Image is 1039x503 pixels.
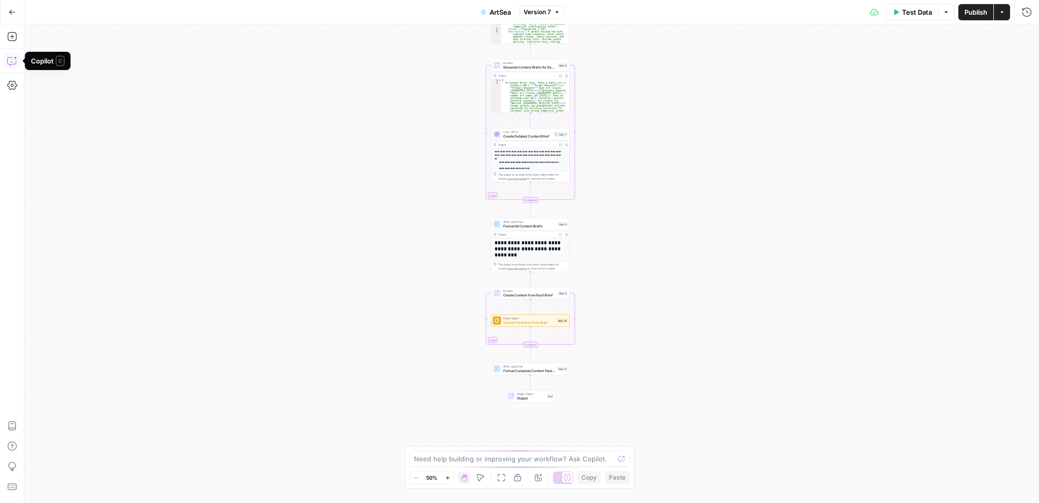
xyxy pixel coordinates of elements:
[517,392,545,396] span: Single Output
[530,203,531,217] g: Edge from step_6-iteration-end to step_8
[517,395,545,400] span: Output
[503,316,555,320] span: Power Agent
[491,363,570,375] div: Write Liquid TextFormat Complete Content PackageStep 11
[605,471,630,484] button: Paste
[886,4,938,20] button: Test Data
[902,7,932,17] span: Test Data
[491,59,570,113] div: LoopIterationGenerate Content Briefs for Each OpportunityStep 6Output[ "# Content Brief: Kids, Te...
[558,222,568,226] div: Step 8
[498,262,568,271] div: This output is too large & has been abbreviated for review. to view the full content.
[498,74,556,78] div: Output
[498,232,556,237] div: Output
[491,287,570,299] div: LoopIterationCreate Content from Each BriefStep 9
[503,61,556,65] span: Iteration
[530,272,531,286] g: Edge from step_8 to step_9
[503,64,556,70] span: Generate Content Briefs for Each Opportunity
[56,56,64,66] span: C
[491,197,570,203] div: Complete
[474,4,517,20] button: ArtSea
[503,368,556,373] span: Format Complete Content Package
[530,44,531,58] g: Edge from step_14 to step_6
[491,390,570,403] div: Single OutputOutputEnd
[492,79,501,82] div: 1
[498,79,501,82] span: Toggle code folding, rows 1 through 3
[503,220,556,224] span: Write Liquid Text
[507,267,527,270] span: Copy the output
[503,320,555,325] span: Create Full Article from Brief
[523,197,538,203] div: Complete
[581,473,597,482] span: Copy
[523,342,538,348] div: Complete
[519,6,565,19] button: Version 7
[958,4,993,20] button: Publish
[507,177,527,180] span: Copy the output
[530,113,531,127] g: Edge from step_6 to step_7
[557,318,568,323] div: Step 16
[524,8,551,17] span: Version 7
[558,366,568,371] div: Step 11
[558,291,568,295] div: Step 9
[492,28,501,30] div: 5
[491,342,570,348] div: Complete
[530,375,531,389] g: Edge from step_11 to end
[31,56,64,66] div: Copilot
[503,130,552,134] span: LLM · GPT-5
[503,289,556,293] span: Iteration
[503,292,556,297] span: Create Content from Each Brief
[498,143,556,147] div: Output
[503,133,552,139] span: Create Detailed Content Brief
[498,173,568,181] div: This output is too large & has been abbreviated for review. to view the full content.
[609,473,626,482] span: Paste
[547,394,553,398] div: End
[554,132,568,137] div: Step 7
[577,471,601,484] button: Copy
[503,364,556,368] span: Write Liquid Text
[503,223,556,228] span: Format All Content Briefs
[964,7,987,17] span: Publish
[530,347,531,362] g: Edge from step_9-iteration-end to step_11
[491,315,570,327] div: Power AgentCreate Full Article from BriefStep 16
[492,30,501,56] div: 6
[490,7,511,17] span: ArtSea
[558,63,568,68] div: Step 6
[530,299,531,314] g: Edge from step_9 to step_16
[426,474,437,482] span: 50%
